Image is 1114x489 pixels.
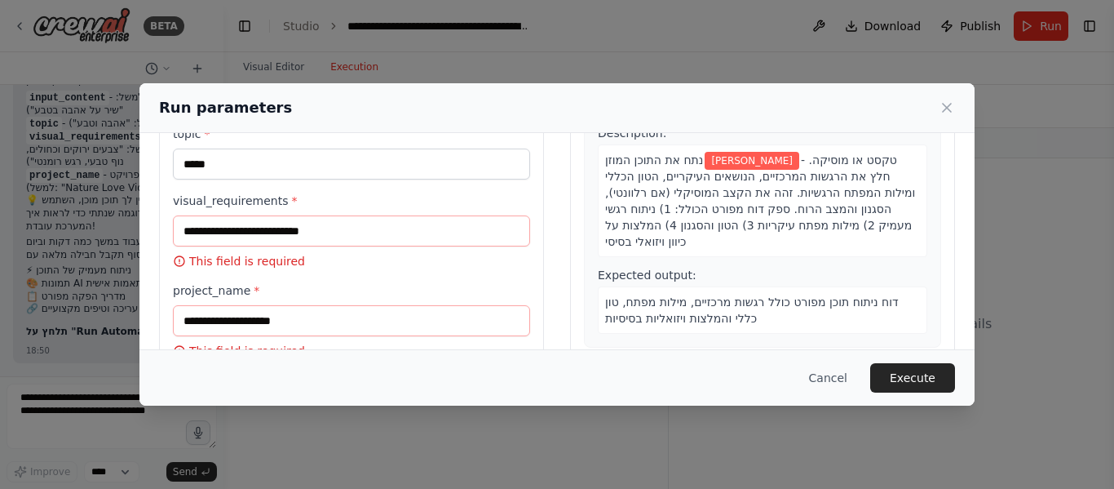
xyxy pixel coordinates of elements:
[173,193,530,209] label: visual_requirements
[173,343,530,359] p: This field is required
[796,363,860,393] button: Cancel
[173,282,530,299] label: project_name
[598,269,696,282] span: Expected output:
[173,126,530,142] label: topic
[598,127,666,140] span: Description:
[605,153,703,167] span: נתח את התוכן המוזן
[159,96,292,119] h2: Run parameters
[705,152,799,170] span: Variable: input_content
[173,253,530,269] p: This field is required
[870,363,955,393] button: Execute
[605,153,915,248] span: - טקסט או מוסיקה. חלץ את הרגשות המרכזיים, הנושאים העיקריים, הטון הכללי ומילות המפתח הרגשיות. זהה ...
[605,296,899,325] span: דוח ניתוח תוכן מפורט כולל רגשות מרכזיים, מילות מפתח, טון כללי והמלצות ויזואליות בסיסיות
